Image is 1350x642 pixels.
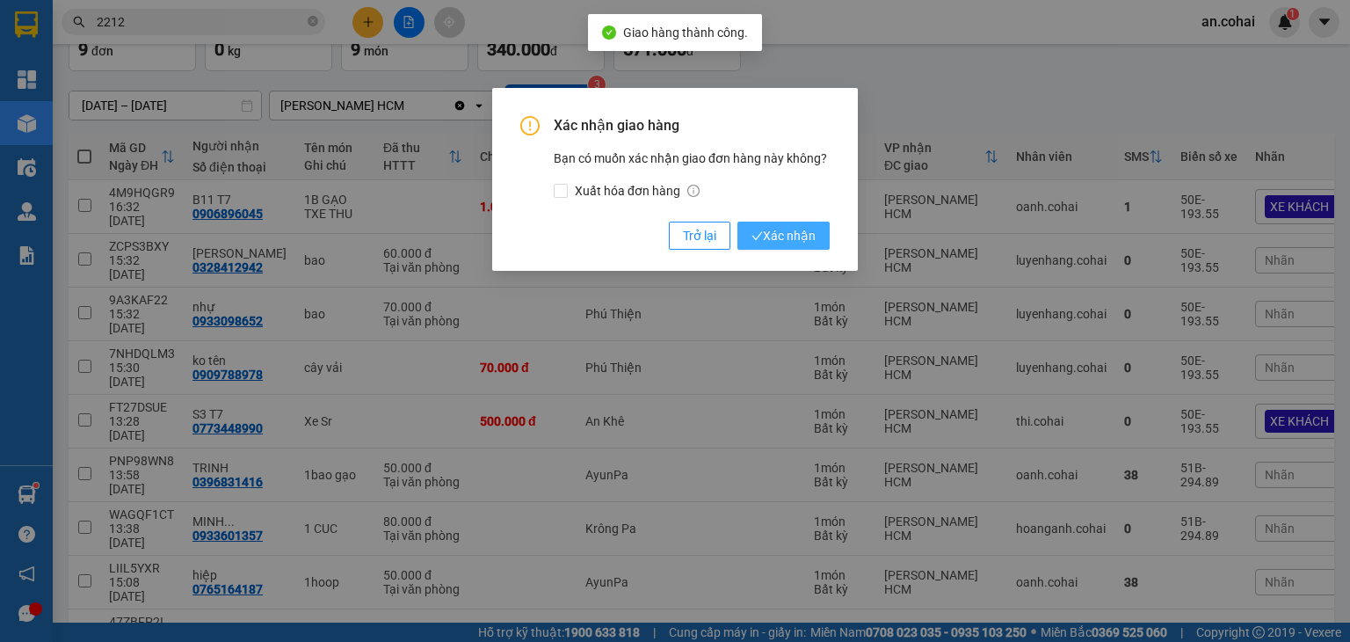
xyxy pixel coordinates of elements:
[568,181,707,201] span: Xuất hóa đơn hàng
[602,26,616,40] span: check-circle
[554,116,830,135] span: Xác nhận giao hàng
[157,121,210,152] span: CỤC
[157,67,191,88] span: Gửi:
[751,230,763,242] span: check
[669,222,730,250] button: Trở lại
[520,116,540,135] span: exclamation-circle
[554,149,830,201] div: Bạn có muốn xác nhận giao đơn hàng này không?
[683,226,716,245] span: Trở lại
[687,185,700,197] span: info-circle
[157,47,221,61] span: [DATE] 13:15
[45,12,118,39] b: Cô Hai
[157,96,344,117] span: [PERSON_NAME] HCM
[8,55,98,82] h2: PXN8BTKX
[751,226,816,245] span: Xác nhận
[623,26,748,40] span: Giao hàng thành công.
[737,222,830,250] button: checkXác nhận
